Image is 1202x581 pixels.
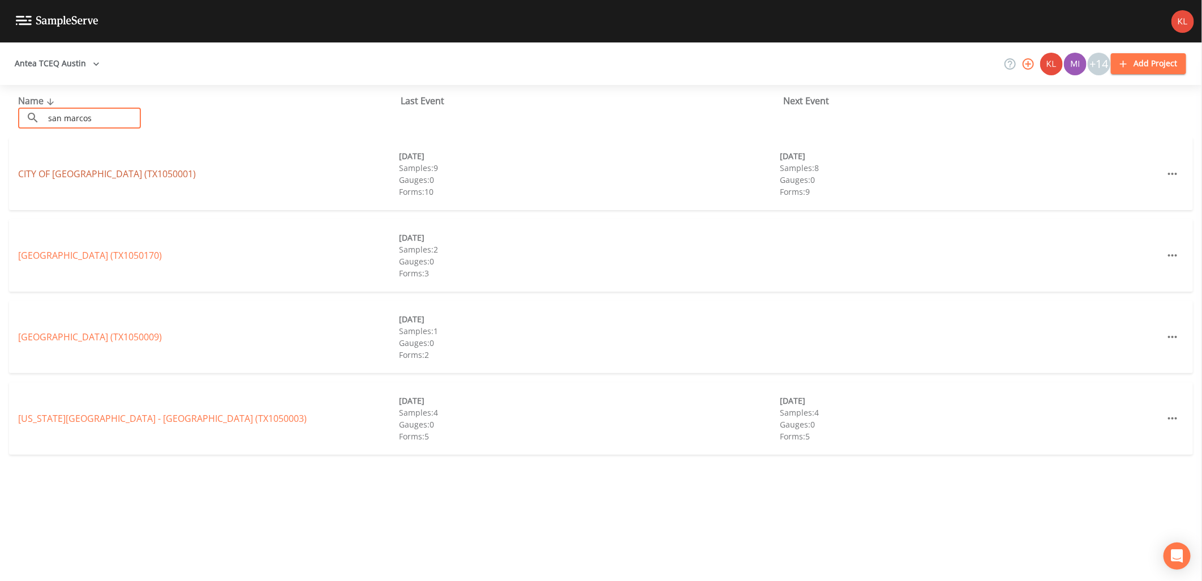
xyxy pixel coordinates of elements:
[780,162,1161,174] div: Samples: 8
[1040,53,1063,75] img: 9c4450d90d3b8045b2e5fa62e4f92659
[780,174,1161,186] div: Gauges: 0
[18,95,57,107] span: Name
[401,94,783,108] div: Last Event
[783,94,1166,108] div: Next Event
[780,150,1161,162] div: [DATE]
[780,430,1161,442] div: Forms: 5
[1111,53,1186,74] button: Add Project
[399,150,780,162] div: [DATE]
[16,16,98,27] img: logo
[18,168,196,180] a: CITY OF [GEOGRAPHIC_DATA] (TX1050001)
[399,418,780,430] div: Gauges: 0
[399,325,780,337] div: Samples: 1
[1088,53,1110,75] div: +14
[1063,53,1087,75] div: Miriaha Caddie
[780,407,1161,418] div: Samples: 4
[399,395,780,407] div: [DATE]
[399,430,780,442] div: Forms: 5
[399,255,780,267] div: Gauges: 0
[18,331,162,343] a: [GEOGRAPHIC_DATA] (TX1050009)
[399,243,780,255] div: Samples: 2
[399,162,780,174] div: Samples: 9
[1040,53,1063,75] div: Kler Teran
[10,53,104,74] button: Antea TCEQ Austin
[780,418,1161,430] div: Gauges: 0
[399,407,780,418] div: Samples: 4
[44,108,141,129] input: Search Projects
[399,349,780,361] div: Forms: 2
[780,186,1161,198] div: Forms: 9
[399,232,780,243] div: [DATE]
[18,412,307,425] a: [US_STATE][GEOGRAPHIC_DATA] - [GEOGRAPHIC_DATA] (TX1050003)
[399,186,780,198] div: Forms: 10
[399,313,780,325] div: [DATE]
[399,337,780,349] div: Gauges: 0
[1064,53,1087,75] img: a1ea4ff7c53760f38bef77ef7c6649bf
[18,249,162,262] a: [GEOGRAPHIC_DATA] (TX1050170)
[1171,10,1194,33] img: 9c4450d90d3b8045b2e5fa62e4f92659
[399,267,780,279] div: Forms: 3
[399,174,780,186] div: Gauges: 0
[1164,542,1191,570] div: Open Intercom Messenger
[780,395,1161,407] div: [DATE]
